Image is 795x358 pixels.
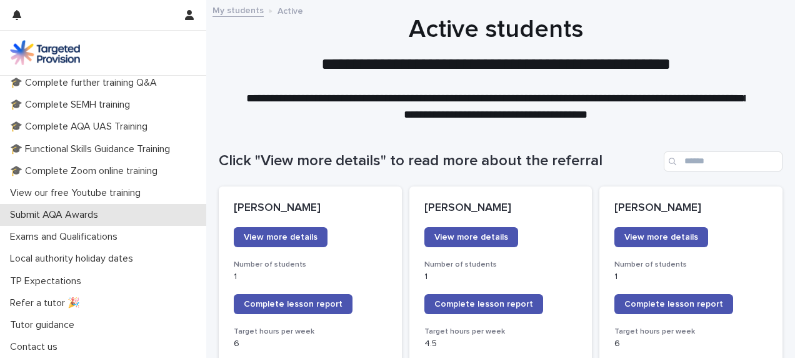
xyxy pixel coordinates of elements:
a: Complete lesson report [614,294,733,314]
p: 🎓 Complete AQA UAS Training [5,121,157,133]
span: Complete lesson report [434,300,533,309]
a: View more details [424,227,518,247]
h1: Click "View more details" to read more about the referral [219,152,659,170]
span: View more details [244,233,317,242]
p: View our free Youtube training [5,187,151,199]
p: Exams and Qualifications [5,231,127,243]
input: Search [664,151,782,171]
p: Contact us [5,341,67,353]
a: View more details [614,227,708,247]
span: View more details [434,233,508,242]
h3: Number of students [234,260,387,270]
p: 1 [234,272,387,282]
p: 🎓 Complete Zoom online training [5,165,167,177]
p: [PERSON_NAME] [614,202,767,215]
p: TP Expectations [5,275,91,287]
a: Complete lesson report [234,294,352,314]
a: My students [212,3,264,17]
p: Submit AQA Awards [5,209,108,221]
span: View more details [624,233,698,242]
p: 1 [424,272,577,282]
span: Complete lesson report [244,300,342,309]
h3: Number of students [614,260,767,270]
p: [PERSON_NAME] [234,202,387,215]
p: 🎓 Complete SEMH training [5,99,140,111]
p: 6 [234,339,387,349]
h3: Target hours per week [424,327,577,337]
p: 1 [614,272,767,282]
span: Complete lesson report [624,300,723,309]
h1: Active students [219,14,773,44]
p: 🎓 Complete further training Q&A [5,77,167,89]
h3: Number of students [424,260,577,270]
p: [PERSON_NAME] [424,202,577,215]
p: 🎓 Functional Skills Guidance Training [5,143,180,155]
a: Complete lesson report [424,294,543,314]
p: Active [277,3,303,17]
p: 4.5 [424,339,577,349]
p: Tutor guidance [5,319,84,331]
h3: Target hours per week [234,327,387,337]
p: 6 [614,339,767,349]
img: M5nRWzHhSzIhMunXDL62 [10,40,80,65]
p: Refer a tutor 🎉 [5,297,90,309]
a: View more details [234,227,327,247]
p: Local authority holiday dates [5,253,143,265]
h3: Target hours per week [614,327,767,337]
